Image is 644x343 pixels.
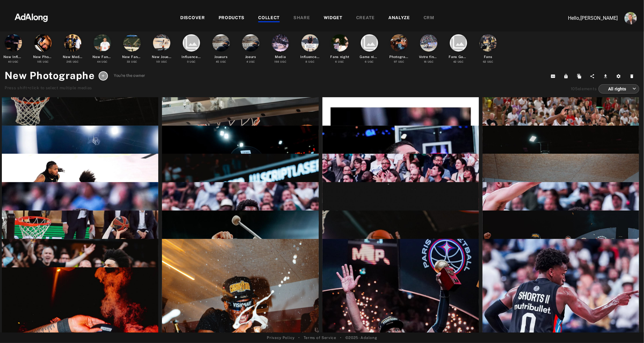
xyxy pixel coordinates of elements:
div: UGC [216,60,226,64]
div: Joeurs [245,54,256,60]
div: Joueurs [215,54,228,60]
button: Copy collection ID [548,72,561,81]
div: UGC [187,60,196,64]
div: Fans night [331,54,349,60]
div: Fans Game Night [449,54,468,60]
button: Duplicate collection [574,72,587,81]
div: New Fans Selfie [93,54,112,60]
div: Influenceurs Commentateurs [182,54,201,60]
div: UGC [8,60,19,64]
div: Press shift+click to select multiple medias [5,85,145,91]
i: collections [361,34,378,52]
div: UGC [453,60,464,64]
iframe: Chat Widget [613,313,644,343]
div: New Fans Games Night [122,54,142,60]
div: UGC [483,60,493,64]
img: ACg8ocLjEk1irI4XXb49MzUGwa4F_C3PpCyg-3CPbiuLEZrYEA=s96-c [625,12,637,24]
div: All rights [604,81,636,97]
a: Terms of Service [304,335,336,341]
div: New Influenceurs Commentateurs [4,54,23,60]
div: CREATE [356,15,375,22]
button: Account settings [623,10,638,26]
button: Download [600,72,613,81]
div: CRM [424,15,434,22]
span: • [340,335,342,341]
button: Lock from editing [561,72,574,81]
div: Photographe [390,54,409,60]
div: New Photographe [33,54,53,60]
span: You're the owner [114,73,145,79]
div: UGC [97,60,108,64]
div: UGC [305,60,315,64]
div: Game night fan [360,54,379,60]
h1: New Photographe [5,68,95,83]
button: Delete this collection [626,72,640,81]
span: © 2025 - Adalong [345,335,377,341]
span: 105 [571,86,578,91]
img: 63233d7d88ed69de3c212112c67096b6.png [4,8,58,26]
p: Hello, [PERSON_NAME] [556,15,618,22]
div: ANALYZE [388,15,410,22]
div: SHARE [293,15,310,22]
div: DISCOVER [180,15,205,22]
div: UGC [275,60,287,64]
div: UGC [127,60,137,64]
div: PRODUCTS [219,15,245,22]
div: Votre finale [419,54,439,60]
div: UGC [424,60,434,64]
div: New Media [63,54,83,60]
button: Share [587,72,600,81]
div: elements [571,86,597,92]
div: WIDGET [324,15,343,22]
div: Media [275,54,286,60]
div: UGC [246,60,255,64]
div: UGC [335,60,344,64]
i: collections [183,34,200,52]
button: Settings [613,72,626,81]
div: UGC [156,60,167,64]
div: UGC [66,60,79,64]
a: Privacy Policy [267,335,295,341]
div: UGC [394,60,404,64]
div: Influenceur [301,54,320,60]
span: • [298,335,300,341]
div: Fans [484,54,493,60]
i: collections [450,34,467,52]
div: UGC [37,60,49,64]
div: New Joueurs [152,54,172,60]
div: COLLECT [258,15,280,22]
div: UGC [365,60,374,64]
